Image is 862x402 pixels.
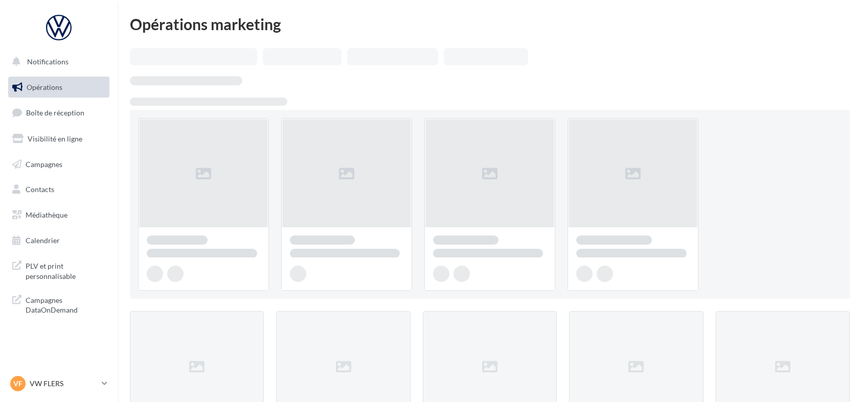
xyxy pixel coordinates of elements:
span: Opérations [27,83,62,91]
a: Calendrier [6,230,111,251]
div: Opérations marketing [130,16,850,32]
span: Calendrier [26,236,60,245]
span: Campagnes DataOnDemand [26,293,105,315]
a: Médiathèque [6,204,111,226]
span: Visibilité en ligne [28,134,82,143]
span: PLV et print personnalisable [26,259,105,281]
a: VF VW FLERS [8,374,109,393]
a: PLV et print personnalisable [6,255,111,285]
a: Boîte de réception [6,102,111,124]
span: Boîte de réception [26,108,84,117]
span: Campagnes [26,159,62,168]
button: Notifications [6,51,107,73]
a: Campagnes DataOnDemand [6,289,111,319]
a: Campagnes [6,154,111,175]
a: Opérations [6,77,111,98]
a: Contacts [6,179,111,200]
span: Notifications [27,57,69,66]
span: Contacts [26,185,54,194]
span: VF [13,379,22,389]
p: VW FLERS [30,379,98,389]
a: Visibilité en ligne [6,128,111,150]
span: Médiathèque [26,210,67,219]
